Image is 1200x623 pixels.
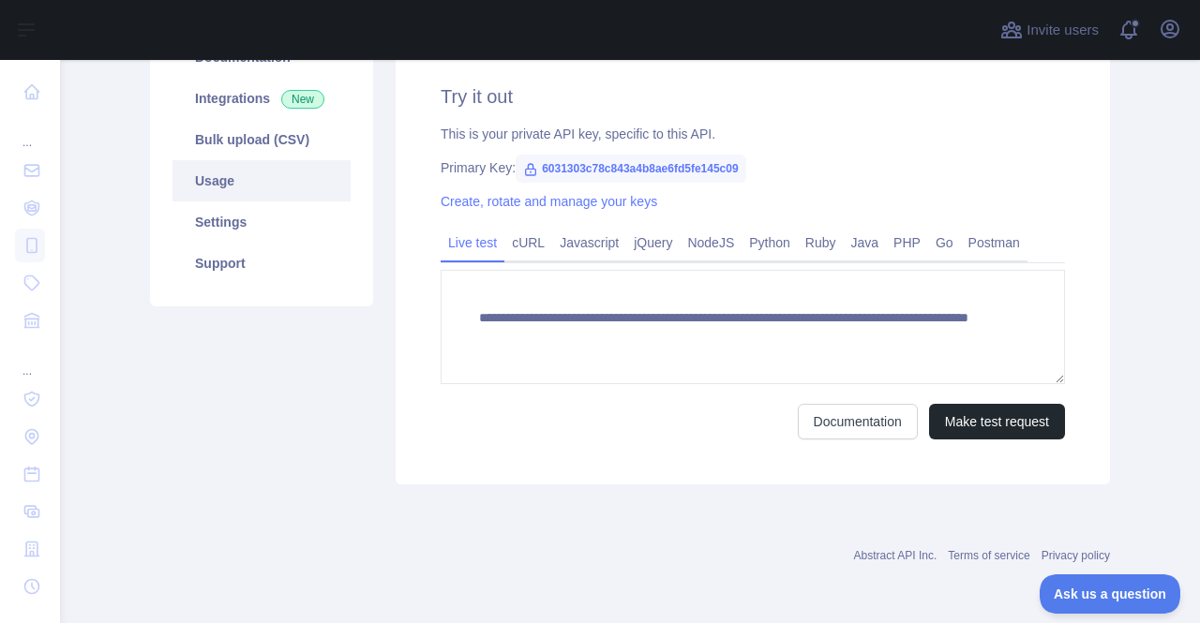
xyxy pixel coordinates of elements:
div: ... [15,341,45,378]
a: Ruby [798,228,844,258]
a: Terms of service [948,549,1029,562]
h2: Try it out [441,83,1065,110]
a: Go [928,228,961,258]
span: Invite users [1027,20,1099,41]
a: Integrations New [172,78,351,119]
a: Create, rotate and manage your keys [441,194,657,209]
a: Abstract API Inc. [854,549,937,562]
a: Bulk upload (CSV) [172,119,351,160]
span: 6031303c78c843a4b8ae6fd5fe145c09 [516,155,746,183]
a: Usage [172,160,351,201]
a: Live test [441,228,504,258]
a: Documentation [798,404,918,439]
span: New [281,90,324,109]
a: Java [844,228,887,258]
a: Support [172,243,351,284]
a: Postman [961,228,1027,258]
div: This is your private API key, specific to this API. [441,125,1065,143]
a: jQuery [626,228,680,258]
button: Invite users [997,15,1102,45]
a: PHP [886,228,928,258]
iframe: Toggle Customer Support [1040,574,1181,614]
a: Python [742,228,798,258]
a: Privacy policy [1042,549,1110,562]
button: Make test request [929,404,1065,439]
a: cURL [504,228,552,258]
a: Javascript [552,228,626,258]
a: NodeJS [680,228,742,258]
div: ... [15,112,45,150]
div: Primary Key: [441,158,1065,177]
a: Settings [172,201,351,243]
